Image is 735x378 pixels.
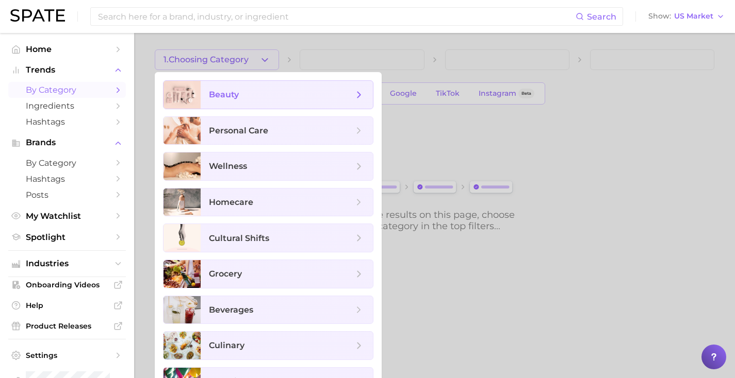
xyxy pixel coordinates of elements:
span: Hashtags [26,117,108,127]
span: Search [587,12,616,22]
span: Posts [26,190,108,200]
span: Home [26,44,108,54]
span: by Category [26,158,108,168]
span: My Watchlist [26,211,108,221]
button: Brands [8,135,126,150]
a: by Category [8,82,126,98]
span: Brands [26,138,108,147]
span: wellness [209,161,247,171]
span: cultural shifts [209,233,269,243]
span: Ingredients [26,101,108,111]
img: SPATE [10,9,65,22]
a: Hashtags [8,171,126,187]
span: Trends [26,65,108,75]
a: Help [8,298,126,313]
a: Home [8,41,126,57]
span: culinary [209,340,244,350]
span: homecare [209,197,253,207]
span: Settings [26,351,108,360]
a: My Watchlist [8,208,126,224]
span: Industries [26,259,108,268]
button: ShowUS Market [646,10,727,23]
span: beverages [209,305,253,315]
span: Show [648,13,671,19]
span: Product Releases [26,321,108,331]
a: Hashtags [8,114,126,130]
span: US Market [674,13,713,19]
span: Help [26,301,108,310]
a: Onboarding Videos [8,277,126,293]
button: Industries [8,256,126,271]
span: beauty [209,90,239,99]
a: Product Releases [8,318,126,334]
a: Ingredients [8,98,126,114]
span: grocery [209,269,242,279]
span: Hashtags [26,174,108,184]
a: Posts [8,187,126,203]
button: Trends [8,62,126,78]
a: Settings [8,348,126,363]
span: personal care [209,126,268,135]
span: Spotlight [26,232,108,242]
span: Onboarding Videos [26,280,108,289]
span: by Category [26,85,108,95]
a: by Category [8,155,126,171]
input: Search here for a brand, industry, or ingredient [97,8,576,25]
a: Spotlight [8,229,126,245]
